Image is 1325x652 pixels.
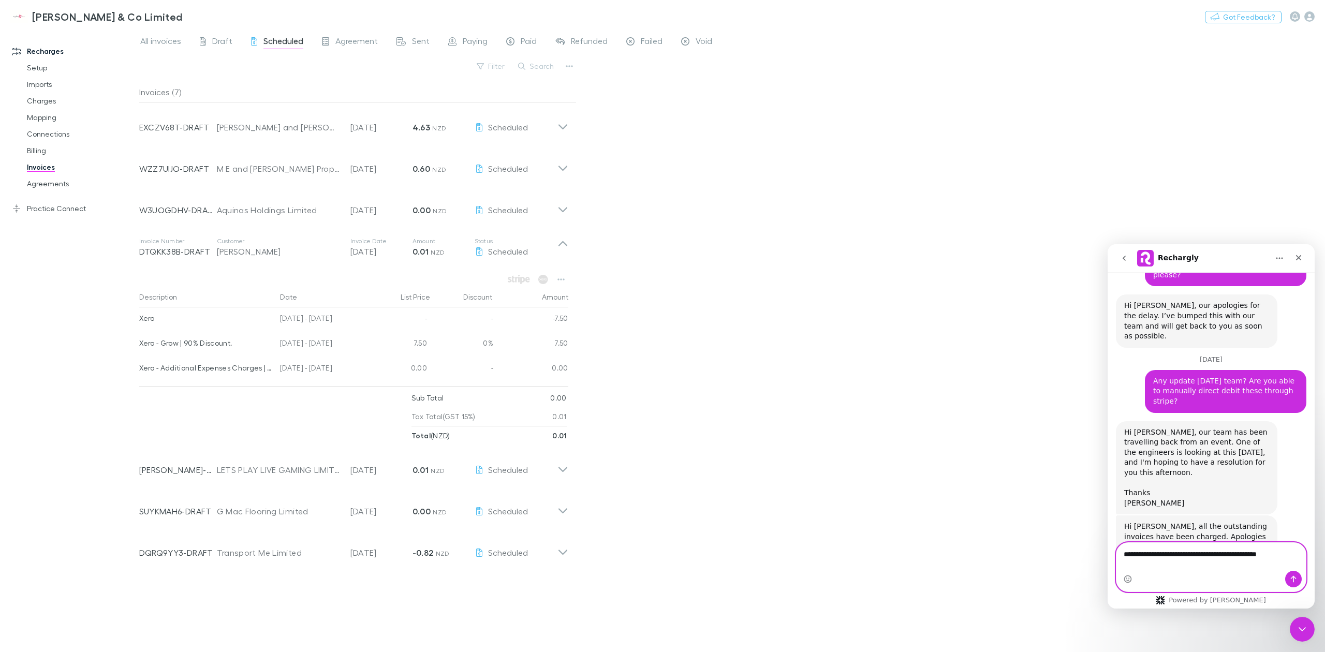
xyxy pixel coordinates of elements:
div: - [431,307,493,332]
p: EXCZV68T-DRAFT [139,121,217,134]
p: 0.00 [550,389,566,407]
p: [DATE] [350,121,413,134]
div: 0.00 [369,357,431,382]
a: Agreements [17,175,148,192]
img: Epplett & Co Limited's Logo [10,10,28,23]
div: -7.50 [493,307,568,332]
a: Invoices [17,159,148,175]
span: Scheduled [488,246,528,256]
span: Void [696,36,712,49]
div: [DATE] - [DATE] [276,357,369,382]
div: Xero - Additional Expenses Charges | 90% Discount. [139,357,272,379]
p: [PERSON_NAME]-0264 [139,464,217,476]
strong: 0.00 [413,205,431,215]
div: M E and [PERSON_NAME] Property Trust [217,162,340,175]
button: Filter [472,60,511,72]
div: G Mac Flooring Limited [217,505,340,517]
a: Imports [17,76,148,93]
div: - [431,357,493,382]
div: [PERSON_NAME] [217,245,340,258]
p: Sub Total [411,389,444,407]
strong: Total [411,431,431,440]
div: Transport Me Limited [217,546,340,559]
span: Scheduled [488,547,528,557]
div: 0.00 [493,357,568,382]
span: NZD [431,248,445,256]
div: 0% [431,332,493,357]
a: Mapping [17,109,148,126]
div: WZZ7UIJO-DRAFTM E and [PERSON_NAME] Property Trust[DATE]0.60 NZDScheduled [131,144,577,185]
div: - [369,307,431,332]
button: Search [513,60,560,72]
span: Agreement [335,36,378,49]
a: Billing [17,142,148,159]
div: Xero - Grow | 90% Discount. [139,332,272,354]
span: Sent [412,36,430,49]
p: Status [475,237,557,245]
p: Customer [217,237,340,245]
button: Got Feedback? [1205,11,1282,23]
a: Charges [17,93,148,109]
div: Xero [139,307,272,329]
strong: 4.63 [413,122,430,132]
p: [DATE] [350,505,413,517]
span: NZD [433,508,447,516]
div: 7.50 [369,332,431,357]
span: Failed [641,36,662,49]
strong: 0.01 [552,431,566,440]
iframe: Intercom live chat [1108,244,1315,609]
span: Available when invoice is finalised [505,272,533,287]
iframe: Intercom live chat [1290,617,1315,642]
span: NZD [432,124,446,132]
p: Tax Total (GST 15%) [411,407,476,426]
a: [PERSON_NAME] & Co Limited [4,4,189,29]
p: [DATE] [350,464,413,476]
a: Setup [17,60,148,76]
span: Paid [521,36,537,49]
div: EXCZV68T-DRAFT[PERSON_NAME] and [PERSON_NAME] Family Trust[DATE]4.63 NZDScheduled [131,102,577,144]
span: Scheduled [488,465,528,475]
p: ( NZD ) [411,426,450,445]
p: Invoice Date [350,237,413,245]
a: Practice Connect [2,200,148,217]
a: Recharges [2,43,148,60]
span: Paying [463,36,488,49]
span: NZD [436,550,450,557]
div: DQRQ9YY3-DRAFTTransport Me Limited[DATE]-0.82 NZDScheduled [131,528,577,569]
h3: [PERSON_NAME] & Co Limited [32,10,183,23]
a: Connections [17,126,148,142]
strong: 0.01 [413,246,429,257]
span: NZD [432,166,446,173]
p: 0.01 [552,407,566,426]
p: [DATE] [350,204,413,216]
p: [DATE] [350,162,413,175]
strong: 0.60 [413,164,430,174]
div: [DATE] - [DATE] [276,332,369,357]
div: Invoice NumberDTQKK38B-DRAFTCustomer[PERSON_NAME]Invoice Date[DATE]Amount0.01 NZDStatusScheduled [131,227,577,268]
span: Scheduled [488,122,528,132]
div: W3UOGDHV-DRAFTAquinas Holdings Limited[DATE]0.00 NZDScheduled [131,185,577,227]
p: Invoice Number [139,237,217,245]
p: WZZ7UIJO-DRAFT [139,162,217,175]
span: NZD [433,207,447,215]
div: Aquinas Holdings Limited [217,204,340,216]
div: 7.50 [493,332,568,357]
span: Scheduled [488,164,528,173]
span: NZD [431,467,445,475]
p: DQRQ9YY3-DRAFT [139,546,217,559]
p: Amount [413,237,475,245]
